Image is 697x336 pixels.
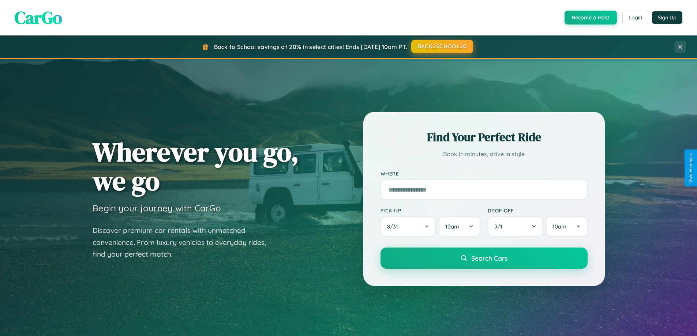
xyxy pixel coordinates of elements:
span: Back to School savings of 20% in select cities! Ends [DATE] 10am PT. [214,43,407,50]
button: 10am [439,216,480,237]
h3: Begin your journey with CarGo [93,203,221,214]
div: Give Feedback [688,153,693,183]
label: Drop-off [488,207,588,214]
label: Where [381,170,588,177]
button: Become a Host [565,11,617,24]
button: BACK2SCHOOL20 [411,40,473,53]
button: 8/31 [381,216,436,237]
label: Pick-up [381,207,480,214]
span: CarGo [15,5,62,30]
button: Sign Up [652,11,682,24]
p: Book in minutes, drive in style [381,149,588,159]
p: Discover premium car rentals with unmatched convenience. From luxury vehicles to everyday rides, ... [93,224,276,260]
h1: Wherever you go, we go [93,137,299,195]
span: 8 / 31 [387,223,402,230]
button: Search Cars [381,248,588,269]
span: 10am [445,223,459,230]
span: Search Cars [471,254,507,262]
button: 10am [546,216,587,237]
span: 10am [552,223,566,230]
button: Login [622,11,648,24]
button: 9/1 [488,216,543,237]
span: 9 / 1 [494,223,506,230]
h2: Find Your Perfect Ride [381,129,588,145]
